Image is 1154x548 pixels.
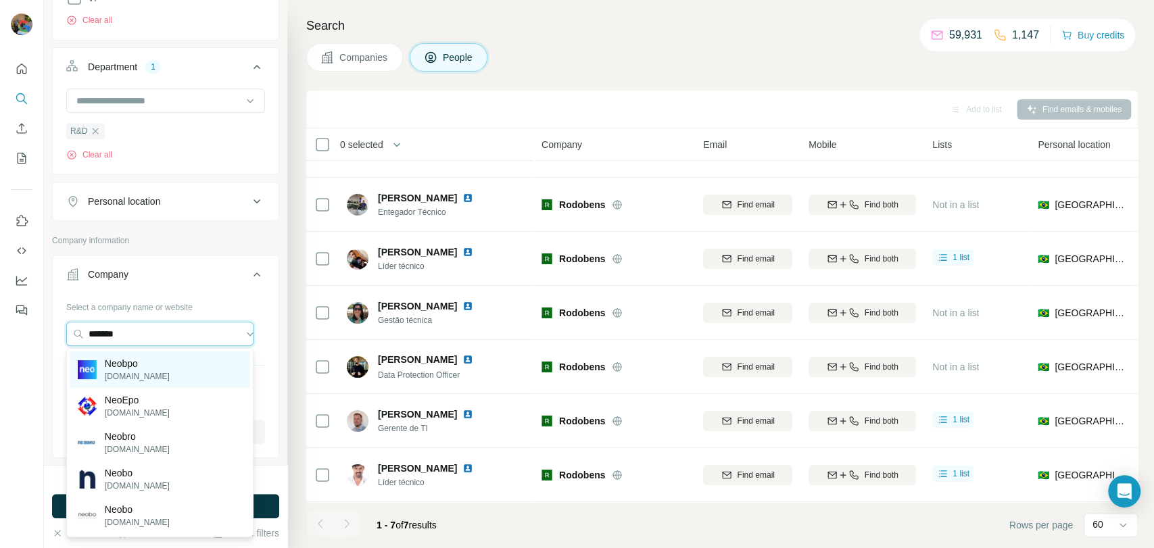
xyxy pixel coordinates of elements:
img: LinkedIn logo [462,463,473,474]
button: Find both [809,411,916,431]
button: Find both [809,357,916,377]
span: Gerente de TI [378,422,489,434]
img: Logo of Rodobens [542,416,552,426]
button: Find email [703,249,792,269]
span: Rodobens [559,414,605,428]
span: Not in a list [932,307,979,318]
span: 🇧🇷 [1038,252,1049,266]
img: Neobo [78,470,97,489]
span: 🇧🇷 [1038,360,1049,374]
img: Logo of Rodobens [542,253,552,264]
button: Find email [703,303,792,323]
span: Entegador Técnico [378,206,489,218]
img: LinkedIn logo [462,247,473,257]
button: Run search [52,494,279,518]
p: [DOMAIN_NAME] [105,443,170,455]
span: Rodobens [559,468,605,482]
img: Avatar [347,410,368,432]
span: 0 selected [340,138,383,151]
div: Department [88,60,137,74]
img: Neobro [78,433,97,452]
button: Enrich CSV [11,116,32,141]
span: [PERSON_NAME] [378,191,457,205]
img: Logo of Rodobens [542,470,552,480]
span: 🇧🇷 [1038,306,1049,320]
button: Feedback [11,298,32,322]
span: Email [703,138,727,151]
span: Company [542,138,582,151]
p: 1,147 [1012,27,1039,43]
img: Avatar [347,302,368,324]
button: Find both [809,249,916,269]
span: [GEOGRAPHIC_DATA] [1055,360,1127,374]
span: [PERSON_NAME] [378,299,457,313]
p: [DOMAIN_NAME] [105,370,170,382]
p: 59,931 [949,27,982,43]
button: Buy credits [1061,26,1124,45]
span: People [443,51,474,64]
div: Personal location [88,195,160,208]
button: Find email [703,357,792,377]
p: NeoEpo [105,393,170,407]
img: Avatar [347,356,368,378]
span: Find email [738,253,775,265]
span: Personal location [1038,138,1110,151]
p: [DOMAIN_NAME] [105,480,170,492]
img: Logo of Rodobens [542,362,552,372]
button: My lists [11,146,32,170]
span: 🇧🇷 [1038,468,1049,482]
span: [GEOGRAPHIC_DATA] [1055,468,1127,482]
button: Find email [703,411,792,431]
p: Neobro [105,430,170,443]
span: of [395,520,404,530]
span: Find both [865,361,898,373]
div: Select a company name or website [66,296,265,314]
span: Find email [738,307,775,319]
h4: Search [306,16,1138,35]
button: Company [53,258,279,296]
span: Find email [738,469,775,481]
img: LinkedIn logo [462,409,473,420]
span: R&D [70,125,87,137]
div: Open Intercom Messenger [1108,475,1140,507]
button: Search [11,86,32,111]
span: Find email [738,415,775,427]
span: Find both [865,307,898,319]
button: Find email [703,465,792,485]
button: Find both [809,303,916,323]
span: Rodobens [559,198,605,211]
img: Avatar [347,194,368,216]
p: Company information [52,234,279,247]
span: [PERSON_NAME] [378,353,457,366]
span: Data Protection Officer [378,370,460,380]
img: Avatar [347,248,368,270]
span: Rows per page [1009,518,1073,532]
span: 1 list [953,251,969,264]
span: 🇧🇷 [1038,414,1049,428]
span: Líder técnico [378,476,489,489]
span: Gestão técnica [378,314,489,326]
img: LinkedIn logo [462,193,473,203]
button: Use Surfe API [11,239,32,263]
span: Find email [738,361,775,373]
p: 60 [1092,518,1103,531]
span: [GEOGRAPHIC_DATA] [1055,306,1127,320]
span: Líder técnico [378,260,489,272]
span: 1 list [953,414,969,426]
p: Neobo [105,503,170,516]
span: Rodobens [559,360,605,374]
img: Logo of Rodobens [542,199,552,210]
div: 1 [145,61,161,73]
span: results [377,520,437,530]
span: 7 [404,520,409,530]
button: Find both [809,195,916,215]
span: [PERSON_NAME] [378,407,457,421]
button: Personal location [53,185,279,218]
span: Rodobens [559,252,605,266]
img: NeoEpo [78,397,97,416]
span: Find both [865,253,898,265]
span: Find both [865,199,898,211]
p: Neobpo [105,357,170,370]
button: Dashboard [11,268,32,293]
p: [DOMAIN_NAME] [105,407,170,419]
